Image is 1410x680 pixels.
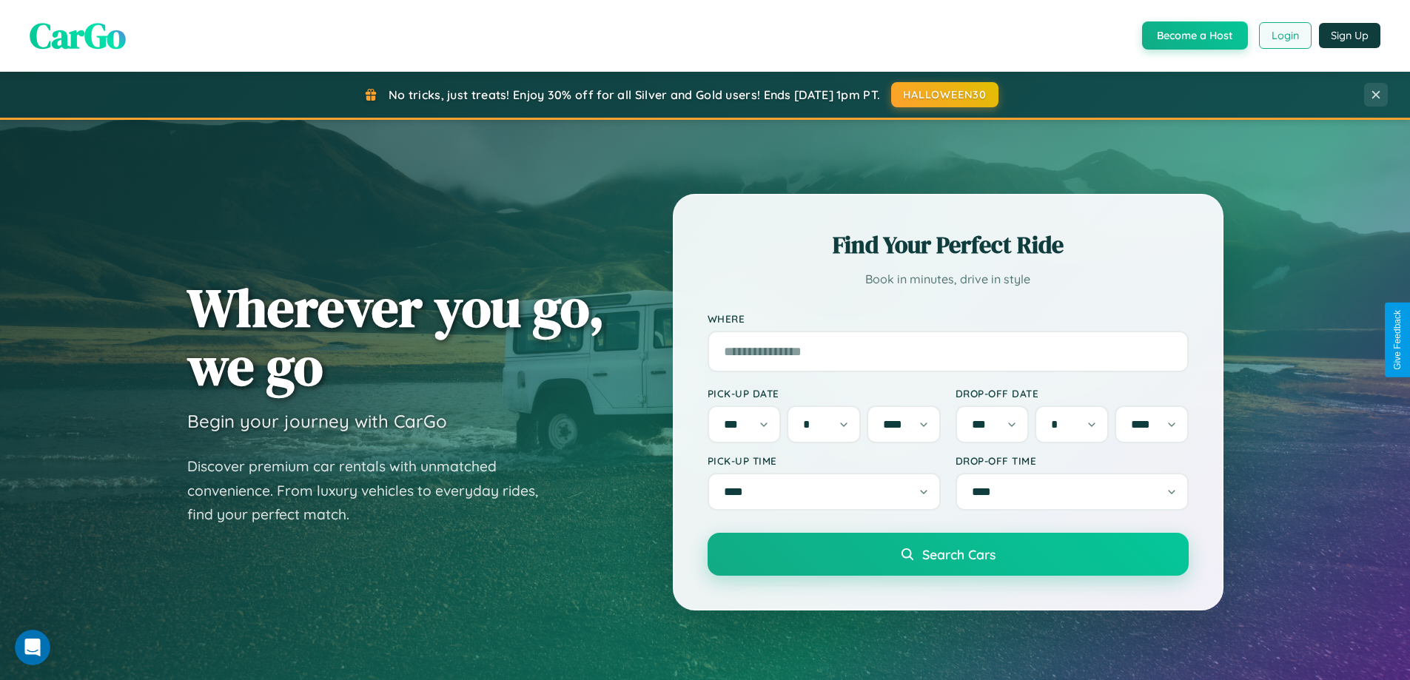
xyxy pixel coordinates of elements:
[187,278,605,395] h1: Wherever you go, we go
[708,229,1189,261] h2: Find Your Perfect Ride
[956,387,1189,400] label: Drop-off Date
[708,269,1189,290] p: Book in minutes, drive in style
[15,630,50,665] iframe: Intercom live chat
[187,454,557,527] p: Discover premium car rentals with unmatched convenience. From luxury vehicles to everyday rides, ...
[30,11,126,60] span: CarGo
[708,312,1189,325] label: Where
[708,387,941,400] label: Pick-up Date
[891,82,998,107] button: HALLOWEEN30
[708,533,1189,576] button: Search Cars
[1259,22,1312,49] button: Login
[708,454,941,467] label: Pick-up Time
[389,87,880,102] span: No tricks, just treats! Enjoy 30% off for all Silver and Gold users! Ends [DATE] 1pm PT.
[187,410,447,432] h3: Begin your journey with CarGo
[1142,21,1248,50] button: Become a Host
[922,546,996,562] span: Search Cars
[956,454,1189,467] label: Drop-off Time
[1319,23,1380,48] button: Sign Up
[1392,310,1403,370] div: Give Feedback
